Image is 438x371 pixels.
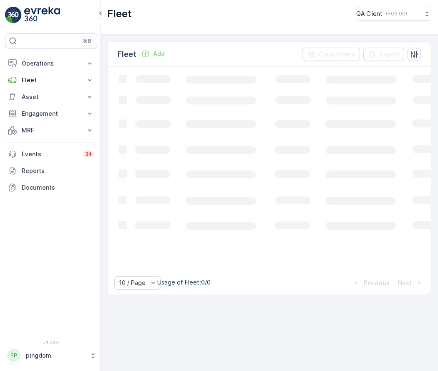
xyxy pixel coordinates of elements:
[153,50,165,58] p: Add
[302,48,360,61] button: Clear Filters
[398,279,412,287] p: Next
[22,76,81,84] p: Fleet
[5,340,97,345] span: v 1.49.3
[356,10,383,18] p: QA Client
[118,48,136,60] p: Fleet
[7,349,20,362] div: PP
[5,55,97,72] button: Operations
[5,72,97,89] button: Fleet
[356,7,431,21] button: QA Client(+03:00)
[5,105,97,122] button: Engagement
[22,167,94,175] p: Reports
[22,93,81,101] p: Asset
[351,278,390,288] button: Previous
[5,89,97,105] button: Asset
[364,279,390,287] p: Previous
[386,10,407,17] p: ( +03:00 )
[22,109,81,118] p: Engagement
[157,278,211,287] p: Usage of Fleet : 0/0
[5,146,97,163] a: Events34
[24,7,60,23] img: logo_light-DOdMpM7g.png
[85,151,92,158] p: 34
[363,48,404,61] button: Export
[380,50,399,58] p: Export
[26,351,86,360] p: pingdom
[22,126,81,135] p: MRF
[319,50,355,58] p: Clear Filters
[22,183,94,192] p: Documents
[5,179,97,196] a: Documents
[397,278,424,288] button: Next
[5,347,97,364] button: PPpingdom
[22,59,81,68] p: Operations
[5,7,22,23] img: logo
[5,122,97,139] button: MRF
[5,163,97,179] a: Reports
[107,7,132,20] p: Fleet
[83,38,91,44] p: ⌘B
[22,150,78,158] p: Events
[138,49,168,59] button: Add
